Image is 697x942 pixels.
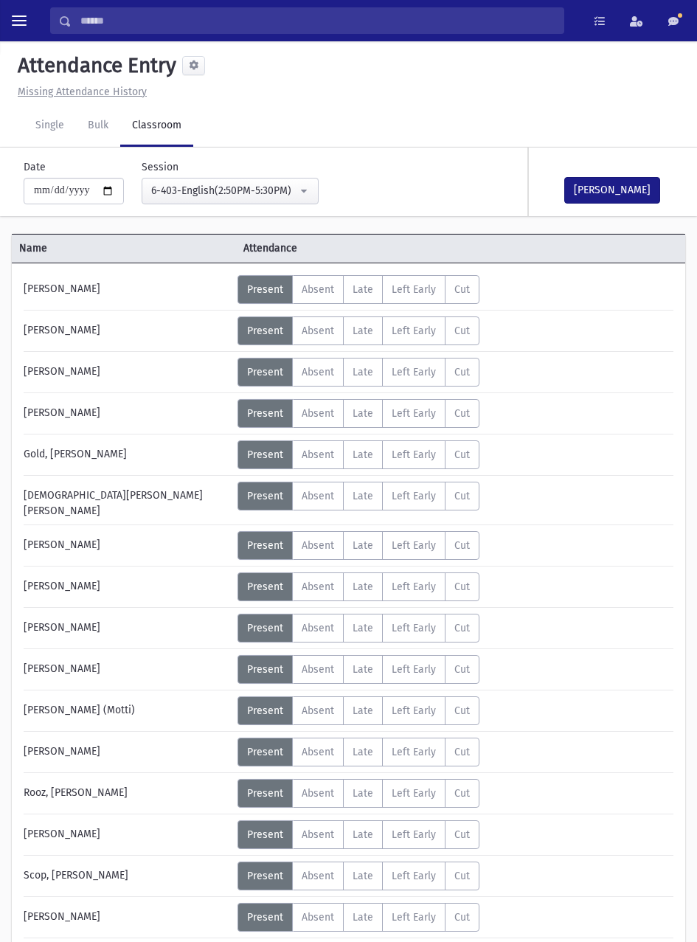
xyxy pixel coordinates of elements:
[247,283,283,296] span: Present
[454,870,470,882] span: Cut
[76,105,120,147] a: Bulk
[302,787,334,800] span: Absent
[6,7,32,34] button: toggle menu
[16,614,237,643] div: [PERSON_NAME]
[237,440,479,469] div: AttTypes
[16,440,237,469] div: Gold, [PERSON_NAME]
[454,911,470,924] span: Cut
[247,870,283,882] span: Present
[237,696,479,725] div: AttTypes
[247,581,283,593] span: Present
[302,581,334,593] span: Absent
[237,531,479,560] div: AttTypes
[353,490,373,502] span: Late
[392,870,436,882] span: Left Early
[302,746,334,758] span: Absent
[302,449,334,461] span: Absent
[454,366,470,378] span: Cut
[237,862,479,890] div: AttTypes
[72,7,564,34] input: Search
[18,86,147,98] u: Missing Attendance History
[392,366,436,378] span: Left Early
[24,159,46,175] label: Date
[16,655,237,684] div: [PERSON_NAME]
[302,366,334,378] span: Absent
[302,870,334,882] span: Absent
[237,903,479,932] div: AttTypes
[392,407,436,420] span: Left Early
[353,663,373,676] span: Late
[247,663,283,676] span: Present
[302,325,334,337] span: Absent
[454,787,470,800] span: Cut
[12,240,236,256] span: Name
[353,366,373,378] span: Late
[247,325,283,337] span: Present
[353,407,373,420] span: Late
[237,738,479,766] div: AttTypes
[353,539,373,552] span: Late
[392,581,436,593] span: Left Early
[120,105,193,147] a: Classroom
[237,316,479,345] div: AttTypes
[454,325,470,337] span: Cut
[392,746,436,758] span: Left Early
[302,663,334,676] span: Absent
[247,539,283,552] span: Present
[24,105,76,147] a: Single
[454,407,470,420] span: Cut
[16,572,237,601] div: [PERSON_NAME]
[302,407,334,420] span: Absent
[247,828,283,841] span: Present
[16,482,237,519] div: [DEMOGRAPHIC_DATA][PERSON_NAME] [PERSON_NAME]
[237,399,479,428] div: AttTypes
[392,828,436,841] span: Left Early
[247,704,283,717] span: Present
[564,177,660,204] button: [PERSON_NAME]
[236,240,629,256] span: Attendance
[247,746,283,758] span: Present
[142,159,178,175] label: Session
[392,622,436,634] span: Left Early
[151,183,297,198] div: 6-403-English(2:50PM-5:30PM)
[454,828,470,841] span: Cut
[454,746,470,758] span: Cut
[16,779,237,808] div: Rooz, [PERSON_NAME]
[353,449,373,461] span: Late
[247,787,283,800] span: Present
[454,490,470,502] span: Cut
[454,622,470,634] span: Cut
[302,283,334,296] span: Absent
[392,787,436,800] span: Left Early
[247,366,283,378] span: Present
[454,539,470,552] span: Cut
[237,482,479,510] div: AttTypes
[16,820,237,849] div: [PERSON_NAME]
[353,704,373,717] span: Late
[247,407,283,420] span: Present
[392,663,436,676] span: Left Early
[353,828,373,841] span: Late
[392,325,436,337] span: Left Early
[16,903,237,932] div: [PERSON_NAME]
[454,704,470,717] span: Cut
[237,655,479,684] div: AttTypes
[237,572,479,601] div: AttTypes
[302,622,334,634] span: Absent
[16,862,237,890] div: Scop, [PERSON_NAME]
[16,358,237,387] div: [PERSON_NAME]
[353,283,373,296] span: Late
[16,531,237,560] div: [PERSON_NAME]
[392,539,436,552] span: Left Early
[247,622,283,634] span: Present
[302,828,334,841] span: Absent
[454,581,470,593] span: Cut
[237,779,479,808] div: AttTypes
[392,283,436,296] span: Left Early
[392,704,436,717] span: Left Early
[302,704,334,717] span: Absent
[237,275,479,304] div: AttTypes
[392,490,436,502] span: Left Early
[16,316,237,345] div: [PERSON_NAME]
[353,787,373,800] span: Late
